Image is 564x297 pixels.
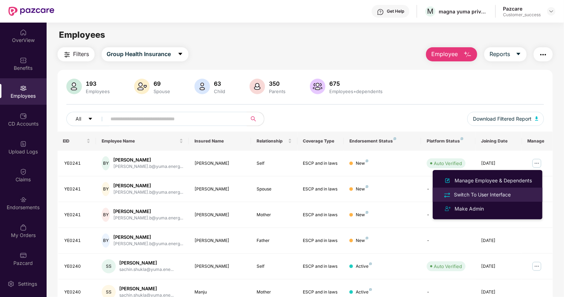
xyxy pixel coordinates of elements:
[20,168,27,175] img: svg+xml;base64,PHN2ZyBpZD0iQ2xhaW0iIHhtbG5zPSJodHRwOi8vd3d3LnczLm9yZy8yMDAwL3N2ZyIgd2lkdGg9IjIwIi...
[134,79,150,94] img: svg+xml;base64,PHN2ZyB4bWxucz0iaHR0cDovL3d3dy53My5vcmcvMjAwMC9zdmciIHhtbG5zOnhsaW5rPSJodHRwOi8vd3...
[63,138,85,144] span: EID
[298,132,344,151] th: Coverage Type
[303,212,338,218] div: ESCP and in laws
[119,285,174,292] div: [PERSON_NAME]
[461,137,463,140] img: svg+xml;base64,PHN2ZyB4bWxucz0iaHR0cDovL3d3dy53My5vcmcvMjAwMC9zdmciIHdpZHRoPSI4IiBoZWlnaHQ9IjgiIH...
[102,259,116,273] div: SS
[194,289,245,296] div: Manju
[65,237,91,244] div: YE0241
[257,186,292,193] div: Spouse
[356,160,368,167] div: New
[113,189,183,196] div: [PERSON_NAME].b@yuma.energ...
[303,263,338,270] div: ESCP and in laws
[463,50,472,59] img: svg+xml;base64,PHN2ZyB4bWxucz0iaHR0cDovL3d3dy53My5vcmcvMjAwMC9zdmciIHhtbG5zOnhsaW5rPSJodHRwOi8vd3...
[16,280,39,287] div: Settings
[481,160,516,167] div: [DATE]
[65,186,91,193] div: YE0241
[369,262,372,265] img: svg+xml;base64,PHN2ZyB4bWxucz0iaHR0cDovL3d3dy53My5vcmcvMjAwMC9zdmciIHdpZHRoPSI4IiBoZWlnaHQ9IjgiIH...
[20,252,27,259] img: svg+xml;base64,PHN2ZyBpZD0iUGF6Y2FyZCIgeG1sbnM9Imh0dHA6Ly93d3cudzMub3JnLzIwMDAvc3ZnIiB3aWR0aD0iMj...
[387,8,404,14] div: Get Help
[119,260,174,266] div: [PERSON_NAME]
[303,289,338,296] div: ESCP and in laws
[257,160,292,167] div: Self
[194,212,245,218] div: [PERSON_NAME]
[531,261,542,272] img: manageButton
[366,185,368,188] img: svg+xml;base64,PHN2ZyB4bWxucz0iaHR0cDovL3d3dy53My5vcmcvMjAwMC9zdmciIHdpZHRoPSI4IiBoZWlnaHQ9IjgiIH...
[66,79,82,94] img: svg+xml;base64,PHN2ZyB4bWxucz0iaHR0cDovL3d3dy53My5vcmcvMjAwMC9zdmciIHhtbG5zOnhsaW5rPSJodHRwOi8vd3...
[303,186,338,193] div: ESCP and in laws
[421,228,475,254] td: -
[257,289,292,296] div: Mother
[194,237,245,244] div: [PERSON_NAME]
[257,237,292,244] div: Father
[20,29,27,36] img: svg+xml;base64,PHN2ZyBpZD0iSG9tZSIgeG1sbnM9Imh0dHA6Ly93d3cudzMub3JnLzIwMDAvc3ZnIiB3aWR0aD0iMjAiIG...
[113,163,183,170] div: [PERSON_NAME].b@yuma.energ...
[369,288,372,291] img: svg+xml;base64,PHN2ZyB4bWxucz0iaHR0cDovL3d3dy53My5vcmcvMjAwMC9zdmciIHdpZHRoPSI4IiBoZWlnaHQ9IjgiIH...
[65,212,91,218] div: YE0241
[65,263,91,270] div: YE0240
[443,191,451,199] img: svg+xml;base64,PHN2ZyB4bWxucz0iaHR0cDovL3d3dy53My5vcmcvMjAwMC9zdmciIHdpZHRoPSIyNCIgaGVpZ2h0PSIyNC...
[503,5,541,12] div: Pazcare
[475,132,522,151] th: Joining Date
[58,47,95,61] button: Filters
[539,50,547,59] img: svg+xml;base64,PHN2ZyB4bWxucz0iaHR0cDovL3d3dy53My5vcmcvMjAwMC9zdmciIHdpZHRoPSIyNCIgaGVpZ2h0PSIyNC...
[113,234,183,241] div: [PERSON_NAME]
[73,50,89,59] span: Filters
[531,158,542,169] img: manageButton
[251,132,298,151] th: Relationship
[20,196,27,203] img: svg+xml;base64,PHN2ZyBpZD0iRW5kb3JzZW1lbnRzIiB4bWxucz0iaHR0cDovL3d3dy53My5vcmcvMjAwMC9zdmciIHdpZH...
[102,47,188,61] button: Group Health Insurancecaret-down
[66,112,109,126] button: Allcaret-down
[503,12,541,18] div: Customer_success
[377,8,384,16] img: svg+xml;base64,PHN2ZyBpZD0iSGVscC0zMngzMiIgeG1sbnM9Imh0dHA6Ly93d3cudzMub3JnLzIwMDAvc3ZnIiB3aWR0aD...
[194,186,245,193] div: [PERSON_NAME]
[394,137,396,140] img: svg+xml;base64,PHN2ZyB4bWxucz0iaHR0cDovL3d3dy53My5vcmcvMjAwMC9zdmciIHdpZHRoPSI4IiBoZWlnaHQ9IjgiIH...
[102,138,178,144] span: Employee Name
[194,263,245,270] div: [PERSON_NAME]
[452,191,512,199] div: Switch To User Interface
[453,177,533,184] div: Manage Employee & Dependents
[152,80,172,87] div: 69
[113,241,183,247] div: [PERSON_NAME].b@yuma.energ...
[328,80,384,87] div: 675
[213,89,227,94] div: Child
[303,237,338,244] div: ESCP and in laws
[484,47,527,61] button: Reportscaret-down
[107,50,171,59] span: Group Health Insurance
[366,159,368,162] img: svg+xml;base64,PHN2ZyB4bWxucz0iaHR0cDovL3d3dy53My5vcmcvMjAwMC9zdmciIHdpZHRoPSI4IiBoZWlnaHQ9IjgiIH...
[303,160,338,167] div: ESCP and in laws
[113,208,183,215] div: [PERSON_NAME]
[366,237,368,240] img: svg+xml;base64,PHN2ZyB4bWxucz0iaHR0cDovL3d3dy53My5vcmcvMjAwMC9zdmciIHdpZHRoPSI4IiBoZWlnaHQ9IjgiIH...
[443,205,452,213] img: svg+xml;base64,PHN2ZyB4bWxucz0iaHR0cDovL3d3dy53My5vcmcvMjAwMC9zdmciIHdpZHRoPSIyNCIgaGVpZ2h0PSIyNC...
[421,202,475,228] td: -
[481,237,516,244] div: [DATE]
[247,112,264,126] button: search
[63,50,71,59] img: svg+xml;base64,PHN2ZyB4bWxucz0iaHR0cDovL3d3dy53My5vcmcvMjAwMC9zdmciIHdpZHRoPSIyNCIgaGVpZ2h0PSIyNC...
[434,263,462,270] div: Auto Verified
[213,80,227,87] div: 63
[65,289,91,296] div: YE0240
[366,211,368,214] img: svg+xml;base64,PHN2ZyB4bWxucz0iaHR0cDovL3d3dy53My5vcmcvMjAwMC9zdmciIHdpZHRoPSI4IiBoZWlnaHQ9IjgiIH...
[20,85,27,92] img: svg+xml;base64,PHN2ZyBpZD0iRW1wbG95ZWVzIiB4bWxucz0iaHR0cDovL3d3dy53My5vcmcvMjAwMC9zdmciIHdpZHRoPS...
[427,7,434,16] span: M
[443,176,452,185] img: svg+xml;base64,PHN2ZyB4bWxucz0iaHR0cDovL3d3dy53My5vcmcvMjAwMC9zdmciIHhtbG5zOnhsaW5rPSJodHRwOi8vd3...
[194,160,245,167] div: [PERSON_NAME]
[119,266,174,273] div: sachin.shukla@yuma.ene...
[328,89,384,94] div: Employees+dependents
[349,138,415,144] div: Endorsement Status
[59,30,105,40] span: Employees
[257,138,287,144] span: Relationship
[178,51,183,57] span: caret-down
[257,263,292,270] div: Self
[421,176,475,202] td: -
[58,132,96,151] th: EID
[356,237,368,244] div: New
[431,50,458,59] span: Employee
[439,8,488,15] div: magna yuma private limited
[20,113,27,120] img: svg+xml;base64,PHN2ZyBpZD0iQ0RfQWNjb3VudHMiIGRhdGEtbmFtZT0iQ0QgQWNjb3VudHMiIHhtbG5zPSJodHRwOi8vd3...
[426,47,477,61] button: Employee
[85,89,112,94] div: Employees
[113,182,183,189] div: [PERSON_NAME]
[65,160,91,167] div: YE0241
[356,289,372,296] div: Active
